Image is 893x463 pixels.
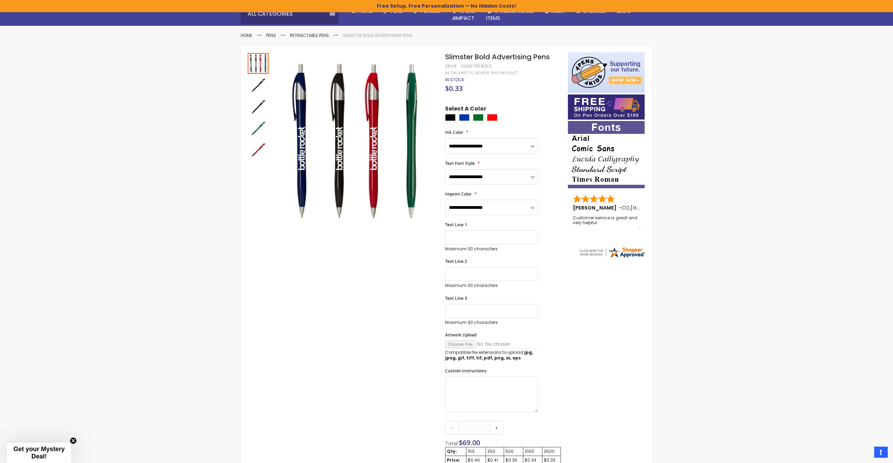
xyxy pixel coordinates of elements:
[631,204,682,211] span: [GEOGRAPHIC_DATA]
[583,7,606,15] span: Specials
[487,114,497,121] div: Red
[452,7,475,22] span: 4Pens 4impact
[446,3,481,26] a: 4Pens4impact
[13,446,65,460] span: Get your Mystery Deal!
[487,457,502,463] div: $0.41
[445,222,467,228] span: Text Line 1
[248,117,269,139] div: Slimster Bold Advertising Pens
[445,63,458,69] strong: SKU
[445,421,459,435] a: -
[248,96,269,117] img: Slimster Bold Advertising Pens
[461,63,491,69] div: Slimster Bold
[463,438,480,447] span: 69.00
[248,75,269,96] img: Slimster Bold Advertising Pens
[445,332,476,338] span: Artwork Upload
[445,350,538,361] p: Compatible file extensions to upload:
[568,121,645,188] img: font-personalization-examples
[266,32,276,38] a: Pens
[290,32,329,38] a: Retractable Pens
[248,52,269,74] div: Slimster Bold Advertising Pens
[445,84,463,93] span: $0.33
[544,457,560,463] div: $0.33
[445,70,518,76] a: Be the first to review this product
[343,33,412,38] li: Slimster Bold Advertising Pens
[445,77,464,83] div: Availability
[468,457,484,463] div: $0.46
[445,191,472,197] span: Imprint Color
[619,204,682,211] span: - ,
[578,254,645,260] a: 4pens.com certificate URL
[445,368,487,374] span: Custom Instructions
[445,258,467,264] span: Text Line 2
[445,349,533,361] strong: jpg, jpeg, gif, tiff, tif, pdf, png, ai, eps
[447,448,457,454] strong: Qty:
[358,7,373,15] span: Home
[445,105,486,114] span: Select A Color
[573,204,619,211] span: [PERSON_NAME]
[248,118,269,139] img: Slimster Bold Advertising Pens
[459,438,480,447] span: $
[445,160,475,166] span: Text Font Style
[445,246,538,252] p: Maximum 30 characters
[421,7,441,15] span: Pencils
[445,440,459,447] span: Total:
[459,114,470,121] div: Blue
[578,246,645,259] img: 4pens.com widget logo
[445,320,538,325] p: Maximum 30 characters
[568,52,645,93] img: 4pens 4 kids
[248,139,269,160] div: Slimster Bold Advertising Pens
[505,449,521,454] div: 500
[70,437,77,444] button: Close teaser
[481,3,539,26] a: 4PROMOTIONALITEMS
[568,94,645,120] img: Free shipping on orders over $199
[276,62,436,222] img: Slimster Bold Advertising Pens
[248,74,269,96] div: Slimster Bold Advertising Pens
[551,7,565,15] span: Rush
[468,449,484,454] div: 150
[573,215,640,230] div: Customer service is great and very helpful
[486,7,533,22] span: 4PROMOTIONAL ITEMS
[445,114,456,121] div: Black
[622,204,630,211] span: CO
[248,139,269,160] img: Slimster Bold Advertising Pens
[525,449,541,454] div: 1000
[447,457,460,463] strong: Price:
[473,114,483,121] div: Green
[544,449,560,454] div: 2500
[505,457,521,463] div: $0.36
[445,52,550,62] span: Slimster Bold Advertising Pens
[445,77,464,83] span: In stock
[7,443,71,463] div: Get your Mystery Deal!Close teaser
[617,7,631,15] span: Blog
[241,32,252,38] a: Home
[525,457,541,463] div: $0.34
[490,421,504,435] a: +
[487,449,502,454] div: 250
[391,7,403,15] span: Pens
[445,295,467,301] span: Text Line 3
[445,129,463,135] span: Ink Color
[835,444,893,463] iframe: Google Customer Reviews
[241,3,338,24] div: All Categories
[445,283,538,288] p: Maximum 30 characters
